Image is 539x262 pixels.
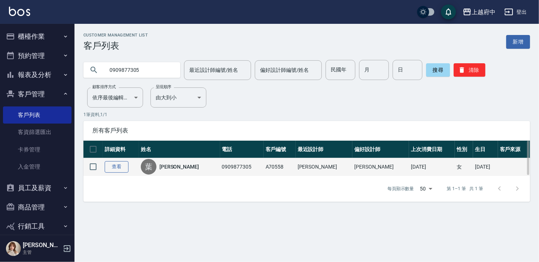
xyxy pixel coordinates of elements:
td: [PERSON_NAME] [352,158,409,176]
a: 客戶列表 [3,106,72,124]
td: [PERSON_NAME] [296,158,352,176]
button: 登出 [501,5,530,19]
th: 電話 [220,141,264,158]
th: 姓名 [139,141,220,158]
button: 清除 [454,63,485,77]
button: 搜尋 [426,63,450,77]
p: 1 筆資料, 1 / 1 [83,111,530,118]
th: 詳細資料 [103,141,139,158]
a: 查看 [105,161,129,173]
p: 每頁顯示數量 [387,185,414,192]
img: Logo [9,7,30,16]
td: A70558 [264,158,296,176]
button: 客戶管理 [3,84,72,104]
td: [DATE] [409,158,455,176]
a: [PERSON_NAME] [159,163,199,170]
button: 櫃檯作業 [3,27,72,46]
button: save [441,4,456,19]
a: 客資篩選匯出 [3,124,72,141]
th: 上次消費日期 [409,141,455,158]
p: 第 1–1 筆 共 1 筆 [447,185,483,192]
button: 預約管理 [3,46,72,65]
button: 上越府中 [460,4,498,20]
a: 入金管理 [3,158,72,175]
th: 生日 [473,141,498,158]
label: 顧客排序方式 [92,84,116,90]
td: 0909877305 [220,158,264,176]
span: 所有客戶列表 [92,127,521,134]
th: 客戶編號 [264,141,296,158]
label: 呈現順序 [156,84,171,90]
div: 葉 [141,159,156,175]
a: 卡券管理 [3,141,72,158]
button: 報表及分析 [3,65,72,84]
th: 客戶來源 [498,141,530,158]
a: 新增 [506,35,530,49]
h2: Customer Management List [83,33,148,38]
button: 商品管理 [3,198,72,217]
img: Person [6,241,21,256]
div: 50 [417,179,435,199]
input: 搜尋關鍵字 [104,60,174,80]
div: 依序最後編輯時間 [87,87,143,108]
div: 由大到小 [150,87,206,108]
td: 女 [455,158,473,176]
td: [DATE] [473,158,498,176]
h3: 客戶列表 [83,41,148,51]
th: 性別 [455,141,473,158]
th: 最近設計師 [296,141,352,158]
th: 偏好設計師 [352,141,409,158]
button: 行銷工具 [3,217,72,236]
h5: [PERSON_NAME] [23,242,61,249]
p: 主管 [23,249,61,256]
div: 上越府中 [472,7,495,17]
button: 員工及薪資 [3,178,72,198]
